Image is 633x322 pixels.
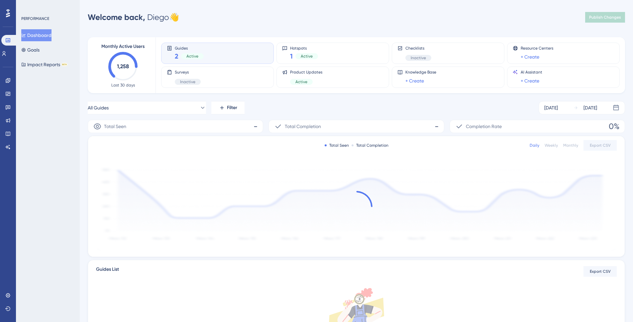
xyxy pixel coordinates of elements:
div: BETA [61,63,67,66]
span: 2 [175,52,178,61]
span: - [435,121,439,132]
span: 0% [609,121,619,132]
span: Publish Changes [589,15,621,20]
span: Total Completion [285,122,321,130]
button: Impact ReportsBETA [21,59,67,71]
span: Inactive [411,55,426,61]
span: Last 30 days [111,82,135,88]
span: 1 [290,52,293,61]
span: Monthly Active Users [101,43,145,51]
span: Completion Rate [466,122,502,130]
div: Monthly [563,143,578,148]
span: Guides [175,46,204,50]
span: Knowledge Base [405,70,436,75]
span: Active [295,79,307,84]
span: Resource Centers [521,46,553,51]
div: Total Seen [325,143,349,148]
span: Export CSV [590,143,611,148]
span: Guides List [96,265,119,277]
span: Inactive [180,79,195,84]
button: Export CSV [583,140,617,151]
a: + Create [405,77,424,85]
span: Surveys [175,70,201,75]
div: Daily [530,143,539,148]
button: Dashboard [21,29,52,41]
span: All Guides [88,104,109,112]
div: Total Completion [352,143,388,148]
span: Active [301,54,313,59]
div: [DATE] [544,104,558,112]
div: Diego 👋 [88,12,179,23]
div: Weekly [545,143,558,148]
span: - [254,121,258,132]
span: Filter [227,104,237,112]
span: Hotspots [290,46,318,50]
span: Export CSV [590,269,611,274]
div: PERFORMANCE [21,16,49,21]
button: Export CSV [583,266,617,277]
button: All Guides [88,101,206,114]
span: Active [186,54,198,59]
text: 1,258 [117,63,129,70]
span: AI Assistant [521,70,542,75]
a: + Create [521,53,539,61]
span: Checklists [405,46,431,51]
button: Publish Changes [585,12,625,23]
span: Total Seen [104,122,126,130]
span: Product Updates [290,70,322,75]
button: Goals [21,44,40,56]
a: + Create [521,77,539,85]
button: Filter [211,101,245,114]
div: [DATE] [583,104,597,112]
span: Welcome back, [88,12,145,22]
